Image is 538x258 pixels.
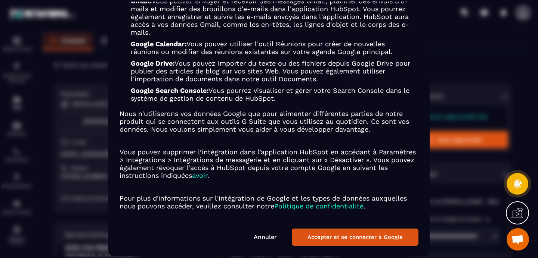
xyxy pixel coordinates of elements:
button: Accepter et se connecter à Google [292,229,418,246]
span: avoir [192,172,207,179]
p: Pour plus d'informations sur l'intégration de Google et les types de données auxquelles nous pouv... [120,194,418,210]
p: Google Drive: [131,59,411,83]
a: Annuler [254,233,277,240]
p: Google Search Console: [131,86,411,102]
span: Politique de confidentialité [274,202,364,210]
span: Vous pouvez importer du texte ou des fichiers depuis Google Drive pour publier des articles de bl... [131,59,410,83]
div: Ouvrir le chat [507,228,529,251]
p: Vous pouvez supprimer l’intégration dans l’application HubSpot en accédant à Paramètres > Intégra... [120,148,418,179]
span: Vous pourrez visualiser et gérer votre Search Console dans le système de gestion de contenu de Hu... [131,86,409,102]
span: Vous pouvez utiliser l'outil Réunions pour créer de nouvelles réunions ou modifier des réunions e... [131,40,393,56]
p: Google Calendar: [131,40,411,56]
p: Nous n'utiliserons vos données Google que pour alimenter différentes parties de notre produit qui... [120,110,418,133]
